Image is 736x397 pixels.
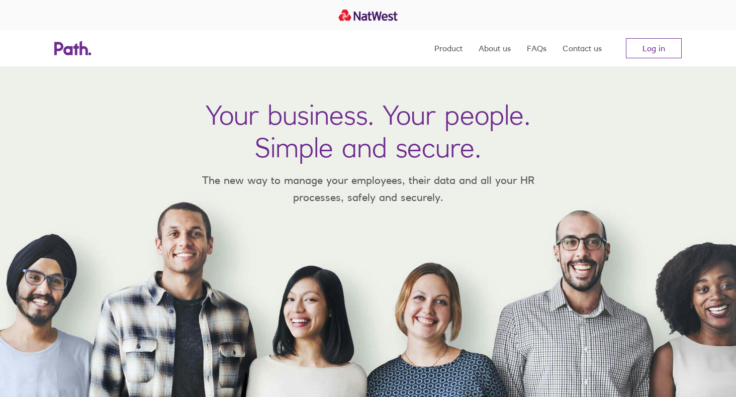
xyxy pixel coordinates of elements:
[563,30,602,66] a: Contact us
[187,172,549,206] p: The new way to manage your employees, their data and all your HR processes, safely and securely.
[434,30,463,66] a: Product
[479,30,511,66] a: About us
[626,38,682,58] a: Log in
[527,30,546,66] a: FAQs
[206,98,530,164] h1: Your business. Your people. Simple and secure.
